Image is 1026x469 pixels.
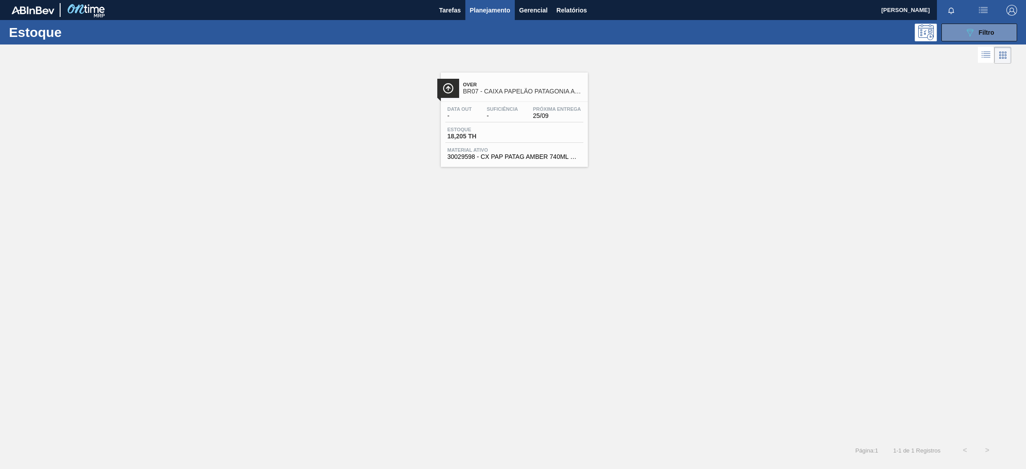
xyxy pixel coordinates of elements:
span: BR07 - CAIXA PAPELÃO PATAGONIA AMBER 740ML C/6 [463,88,583,95]
span: Over [463,82,583,87]
img: Ícone [443,83,454,94]
img: TNhmsLtSVTkK8tSr43FrP2fwEKptu5GPRR3wAAAABJRU5ErkJggg== [12,6,54,14]
span: Relatórios [557,5,587,16]
img: userActions [978,5,989,16]
div: Pogramando: nenhum usuário selecionado [915,24,937,41]
span: - [487,113,518,119]
button: Notificações [937,4,965,16]
span: Gerencial [519,5,548,16]
span: 18,205 TH [448,133,510,140]
span: Próxima Entrega [533,106,581,112]
span: Página : 1 [855,447,878,454]
a: ÍconeOverBR07 - CAIXA PAPELÃO PATAGONIA AMBER 740ML C/6Data out-Suficiência-Próxima Entrega25/09E... [434,66,592,167]
span: 1 - 1 de 1 Registros [892,447,940,454]
span: Tarefas [439,5,461,16]
button: < [954,439,976,461]
span: - [448,113,472,119]
span: Material ativo [448,147,581,153]
button: Filtro [941,24,1017,41]
span: Data out [448,106,472,112]
div: Visão em Lista [978,47,994,64]
span: Planejamento [470,5,510,16]
span: Estoque [448,127,510,132]
button: > [976,439,998,461]
img: Logout [1006,5,1017,16]
span: Suficiência [487,106,518,112]
span: 25/09 [533,113,581,119]
span: 30029598 - CX PAP PATAG AMBER 740ML C6 NIV24 [448,154,581,160]
div: Visão em Cards [994,47,1011,64]
span: Filtro [979,29,994,36]
h1: Estoque [9,27,146,37]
